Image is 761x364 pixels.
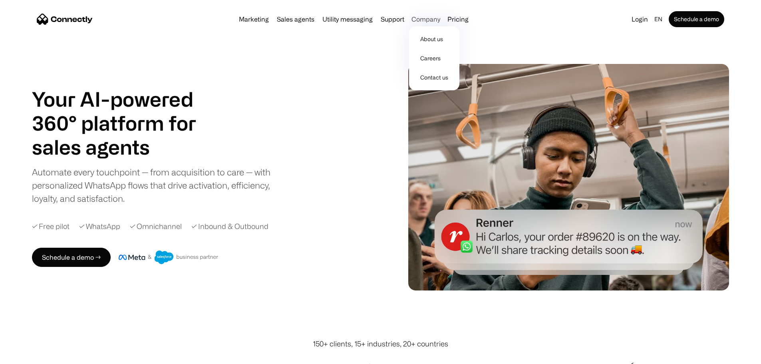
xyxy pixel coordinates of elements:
a: Support [378,16,407,22]
div: Company [411,14,440,25]
div: ✓ Free pilot [32,221,70,232]
a: Careers [412,49,456,68]
div: ✓ Inbound & Outbound [191,221,268,232]
aside: Language selected: English [8,349,48,361]
div: Company [409,14,443,25]
a: Sales agents [274,16,318,22]
div: en [654,14,662,25]
nav: Company [409,25,459,90]
a: Login [628,14,651,25]
a: Schedule a demo → [32,248,111,267]
h1: Your AI-powered 360° platform for [32,87,216,135]
div: ✓ WhatsApp [79,221,120,232]
div: carousel [32,135,216,159]
h1: sales agents [32,135,216,159]
div: en [651,14,667,25]
a: About us [412,30,456,49]
a: Marketing [236,16,272,22]
div: Automate every touchpoint — from acquisition to care — with personalized WhatsApp flows that driv... [32,165,284,205]
a: Pricing [444,16,472,22]
img: Meta and Salesforce business partner badge. [119,251,219,264]
ul: Language list [16,350,48,361]
a: Utility messaging [319,16,376,22]
div: ✓ Omnichannel [130,221,182,232]
div: 150+ clients, 15+ industries, 20+ countries [313,338,448,349]
a: Contact us [412,68,456,87]
a: home [37,13,93,25]
a: Schedule a demo [669,11,724,27]
div: 1 of 4 [32,135,216,159]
